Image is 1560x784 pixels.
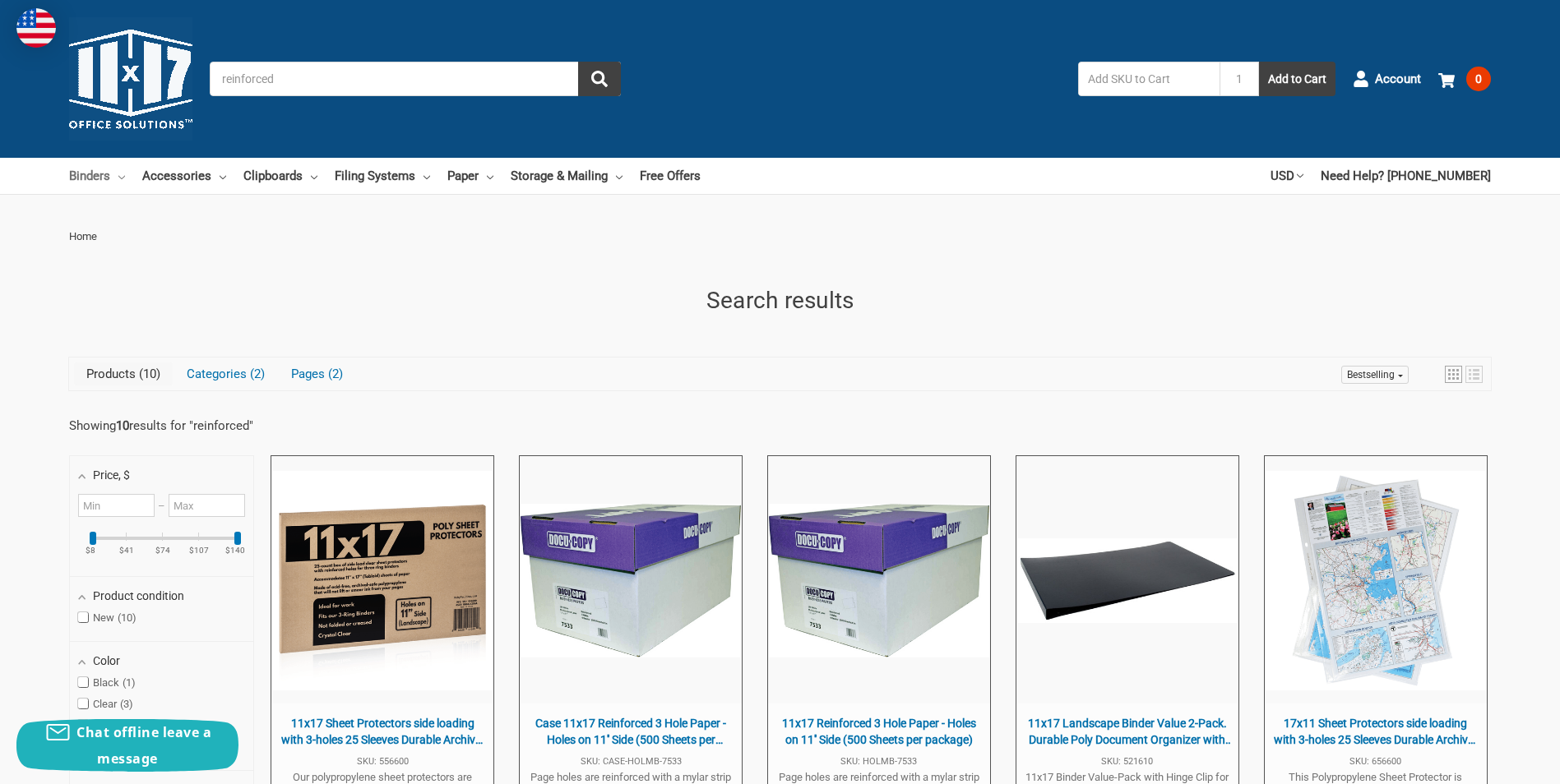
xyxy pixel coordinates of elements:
[218,546,252,555] ins: $140
[16,8,56,48] img: duty and tax information for United States
[16,719,238,772] button: Chat offline leave a message
[146,546,180,555] ins: $74
[1321,158,1491,194] a: Need Help? [PHONE_NUMBER]
[1017,538,1238,622] img: 11x17 Poly Pressboard Panels Featuring an 8" Hinge Clip | Black | Includes 2 Binders
[69,17,192,141] img: 11x17.com
[247,367,265,381] span: 2
[447,158,493,194] a: Paper
[1438,58,1491,100] a: 0
[243,158,317,194] a: Clipboards
[1273,716,1479,748] span: 17x11 Sheet Protectors side loading with 3-holes 25 Sleeves Durable Archival safe Crystal Clear
[193,418,249,433] a: reinforced
[1025,716,1230,748] span: 11x17 Landscape Binder Value 2-Pack. Durable Poly Document Organizer with Reinforced Hinge Clip. ...
[776,716,982,748] span: 11x17 Reinforced 3 Hole Paper - Holes on 11'' Side (500 Sheets per package)
[1078,62,1220,96] input: Add SKU to Cart
[528,716,734,748] span: Case 11x17 Reinforced 3 Hole Paper - Holes on 11'' Side (500 Sheets per [PERSON_NAME])(4 [PERSON_...
[142,158,226,194] a: Accessories
[1347,369,1395,380] span: Bestselling
[210,62,621,96] input: Search by keyword, brand or SKU
[78,698,133,711] span: Clear
[136,367,160,381] span: 10
[155,500,168,512] span: –
[1025,757,1230,766] span: SKU: 521610
[76,723,211,768] span: Chat offline leave a message
[1259,62,1335,96] button: Add to Cart
[528,757,734,766] span: SKU: CASE-HOLMB-7533
[93,654,120,667] span: Color
[69,418,266,433] div: Showing results for " "
[1341,366,1409,384] a: Sort options
[280,716,485,748] span: 11x17 Sheet Protectors side loading with 3-holes 25 Sleeves Durable Archival safe Crystal Clear
[74,362,173,385] a: View Products Tab
[1273,757,1479,766] span: SKU: 656600
[78,676,136,689] span: Black
[69,158,125,194] a: Binders
[1271,158,1303,194] a: USD
[116,418,129,433] b: 10
[511,158,623,194] a: Storage & Mailing
[776,757,982,766] span: SKU: HOLMB-7533
[123,676,136,689] span: 1
[1466,67,1491,91] span: 0
[69,284,1491,318] h1: Search results
[78,494,155,517] input: Min
[69,230,97,242] span: Home
[335,158,430,194] a: Filing Systems
[169,494,245,517] input: Max
[93,589,184,602] span: Product condition
[1445,366,1462,383] a: View grid mode
[182,546,216,555] ins: $107
[118,468,130,482] span: , $
[325,367,343,381] span: 2
[120,698,133,710] span: 3
[1375,70,1421,89] span: Account
[640,158,701,194] a: Free Offers
[174,362,277,385] a: View Categories Tab
[73,546,108,555] ins: $8
[93,468,130,482] span: Price
[118,611,137,624] span: 10
[1465,366,1483,383] a: View list mode
[279,362,355,385] a: View Pages Tab
[109,546,144,555] ins: $41
[1353,58,1421,100] a: Account
[78,611,137,625] span: New
[280,757,485,766] span: SKU: 556600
